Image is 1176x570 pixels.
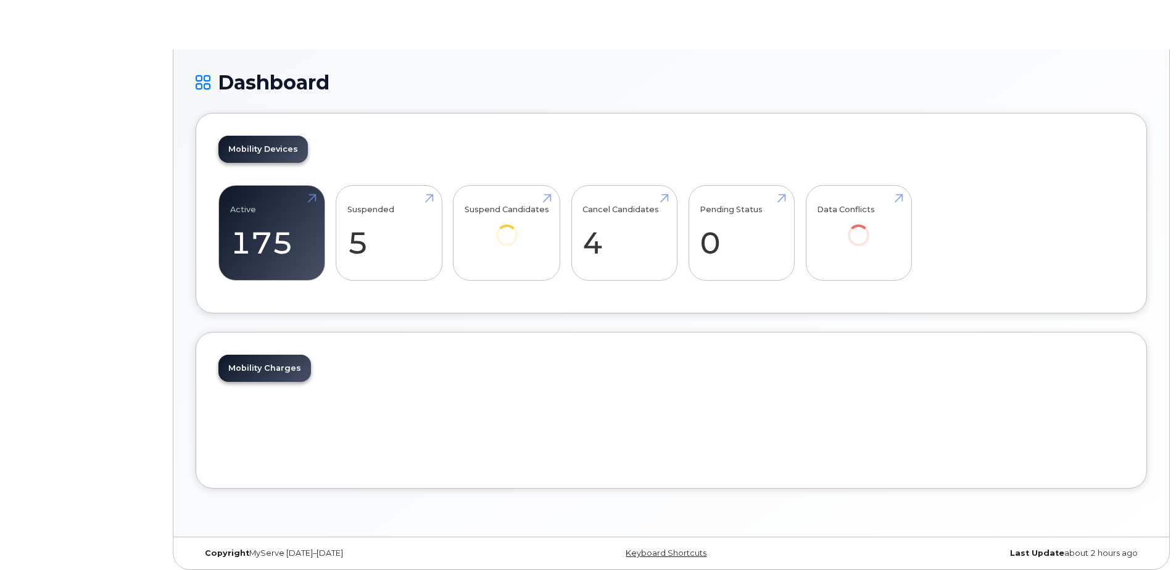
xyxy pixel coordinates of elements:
a: Pending Status 0 [700,192,783,274]
a: Mobility Charges [218,355,311,382]
a: Suspended 5 [347,192,431,274]
div: MyServe [DATE]–[DATE] [196,548,513,558]
div: about 2 hours ago [830,548,1147,558]
h1: Dashboard [196,72,1147,93]
a: Keyboard Shortcuts [626,548,706,558]
a: Mobility Devices [218,136,308,163]
a: Data Conflicts [817,192,900,263]
strong: Copyright [205,548,249,558]
a: Suspend Candidates [465,192,549,263]
strong: Last Update [1010,548,1064,558]
a: Cancel Candidates 4 [582,192,666,274]
a: Active 175 [230,192,313,274]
